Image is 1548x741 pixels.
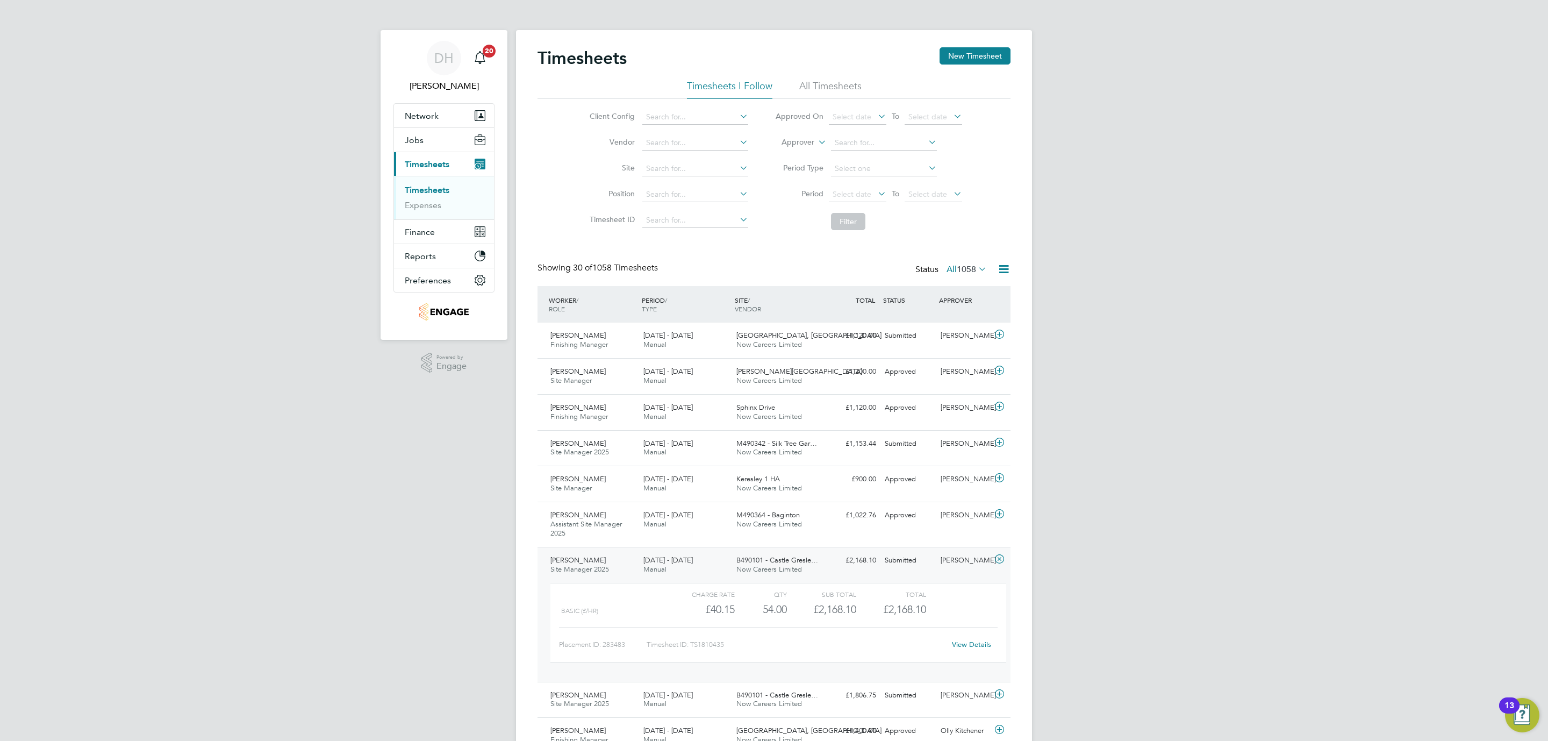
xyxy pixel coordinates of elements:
[549,304,565,313] span: ROLE
[405,251,436,261] span: Reports
[833,112,871,122] span: Select date
[665,588,735,601] div: Charge rate
[405,135,424,145] span: Jobs
[736,376,802,385] span: Now Careers Limited
[936,722,992,740] div: Olly Kitchener
[880,471,936,488] div: Approved
[405,275,451,286] span: Preferences
[405,185,449,195] a: Timesheets
[825,363,880,381] div: £1,200.00
[393,80,494,92] span: Danielle Hughes
[880,687,936,704] div: Submitted
[831,213,865,230] button: Filter
[736,483,802,493] span: Now Careers Limited
[888,187,902,201] span: To
[831,136,937,151] input: Search for...
[643,690,693,700] span: [DATE] - [DATE]
[880,363,936,381] div: Approved
[736,474,780,483] span: Keresley 1 HA
[642,136,748,151] input: Search for...
[393,303,494,320] a: Go to home page
[736,331,881,340] span: [GEOGRAPHIC_DATA], [GEOGRAPHIC_DATA]
[880,507,936,524] div: Approved
[550,555,606,565] span: [PERSON_NAME]
[880,722,936,740] div: Approved
[880,399,936,417] div: Approved
[643,447,666,457] span: Manual
[550,412,608,421] span: Finishing Manager
[732,290,825,318] div: SITE
[856,296,875,304] span: TOTAL
[550,439,606,448] span: [PERSON_NAME]
[642,304,657,313] span: TYPE
[799,80,862,99] li: All Timesheets
[550,331,606,340] span: [PERSON_NAME]
[643,340,666,349] span: Manual
[952,640,991,649] a: View Details
[550,376,592,385] span: Site Manager
[825,722,880,740] div: £1,400.00
[642,213,748,228] input: Search for...
[586,189,635,198] label: Position
[434,51,454,65] span: DH
[643,331,693,340] span: [DATE] - [DATE]
[550,519,622,538] span: Assistant Site Manager 2025
[947,264,987,275] label: All
[1504,706,1514,719] div: 13
[393,41,494,92] a: DH[PERSON_NAME]
[394,128,494,152] button: Jobs
[419,303,469,320] img: nowcareers-logo-retina.png
[643,439,693,448] span: [DATE] - [DATE]
[643,726,693,735] span: [DATE] - [DATE]
[643,367,693,376] span: [DATE] - [DATE]
[775,189,823,198] label: Period
[736,403,775,412] span: Sphinx Drive
[421,353,467,373] a: Powered byEngage
[405,227,435,237] span: Finance
[537,47,627,69] h2: Timesheets
[550,510,606,519] span: [PERSON_NAME]
[665,601,735,618] div: £40.15
[936,327,992,345] div: [PERSON_NAME]
[586,215,635,224] label: Timesheet ID
[550,447,609,457] span: Site Manager 2025
[436,353,467,362] span: Powered by
[394,220,494,244] button: Finance
[559,636,647,653] div: Placement ID: 283483
[908,189,947,199] span: Select date
[643,510,693,519] span: [DATE] - [DATE]
[736,565,802,574] span: Now Careers Limited
[573,262,592,273] span: 30 of
[483,45,496,58] span: 20
[736,367,862,376] span: [PERSON_NAME][GEOGRAPHIC_DATA]
[643,483,666,493] span: Manual
[546,290,639,318] div: WORKER
[550,690,606,700] span: [PERSON_NAME]
[550,367,606,376] span: [PERSON_NAME]
[394,176,494,219] div: Timesheets
[825,471,880,488] div: £900.00
[908,112,947,122] span: Select date
[550,699,609,708] span: Site Manager 2025
[537,262,660,274] div: Showing
[550,565,609,574] span: Site Manager 2025
[550,474,606,483] span: [PERSON_NAME]
[643,519,666,529] span: Manual
[405,159,449,169] span: Timesheets
[936,471,992,488] div: [PERSON_NAME]
[643,403,693,412] span: [DATE] - [DATE]
[736,699,802,708] span: Now Careers Limited
[643,565,666,574] span: Manual
[381,30,507,340] nav: Main navigation
[576,296,578,304] span: /
[643,699,666,708] span: Manual
[936,552,992,569] div: [PERSON_NAME]
[550,483,592,493] span: Site Manager
[647,636,945,653] div: Timesheet ID: TS1810435
[787,601,856,618] div: £2,168.10
[665,296,667,304] span: /
[394,244,494,268] button: Reports
[436,362,467,371] span: Engage
[787,588,856,601] div: Sub Total
[880,552,936,569] div: Submitted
